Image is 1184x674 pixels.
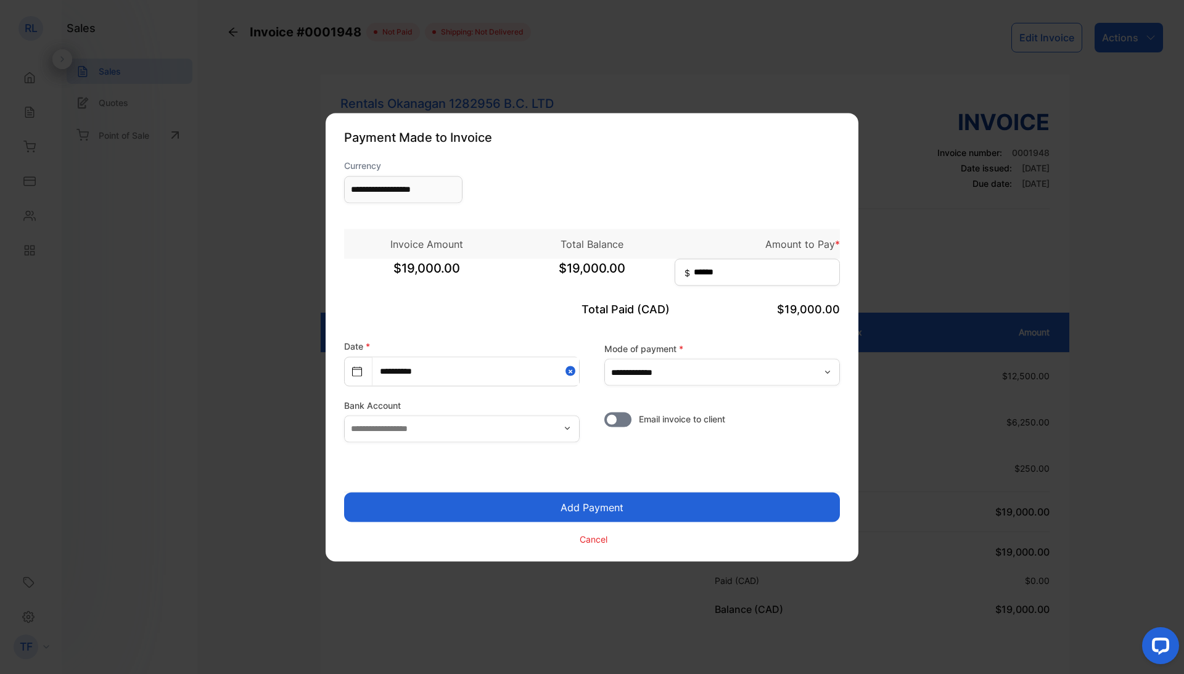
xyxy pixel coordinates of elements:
[509,258,675,289] span: $19,000.00
[580,533,607,546] p: Cancel
[604,342,840,355] label: Mode of payment
[565,357,579,385] button: Close
[675,236,840,251] p: Amount to Pay
[344,258,509,289] span: $19,000.00
[777,302,840,315] span: $19,000.00
[344,158,462,171] label: Currency
[344,492,840,522] button: Add Payment
[344,236,509,251] p: Invoice Amount
[1132,622,1184,674] iframe: LiveChat chat widget
[344,398,580,411] label: Bank Account
[344,340,370,351] label: Date
[344,128,840,146] p: Payment Made to Invoice
[509,300,675,317] p: Total Paid (CAD)
[684,266,690,279] span: $
[639,412,725,425] span: Email invoice to client
[509,236,675,251] p: Total Balance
